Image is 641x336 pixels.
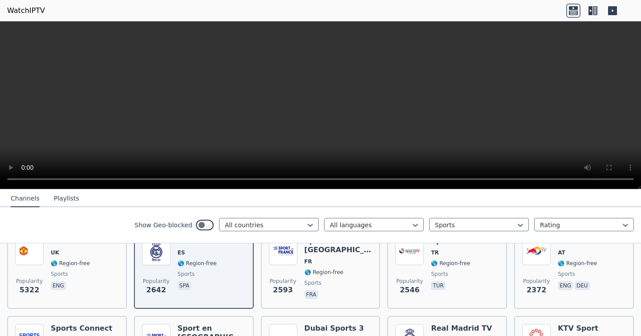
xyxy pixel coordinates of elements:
[400,285,420,295] span: 2546
[273,285,293,295] span: 2593
[575,281,590,290] p: deu
[178,281,191,290] p: spa
[178,249,185,256] span: ES
[16,278,43,285] span: Popularity
[178,260,217,267] span: 🌎 Region-free
[7,5,45,16] a: WatchIPTV
[15,237,44,265] img: MUTV
[558,260,597,267] span: 🌎 Region-free
[51,249,59,256] span: UK
[178,270,195,278] span: sports
[51,260,90,267] span: 🌎 Region-free
[304,237,373,254] h6: Sport en [GEOGRAPHIC_DATA]
[134,221,192,229] label: Show Geo-blocked
[431,270,448,278] span: sports
[304,324,364,333] h6: Dubai Sports 3
[396,278,423,285] span: Popularity
[304,269,344,276] span: 🌎 Region-free
[142,237,170,265] img: Real Madrid TV
[558,281,573,290] p: eng
[558,324,598,333] h6: KTV Sport
[304,290,318,299] p: fra
[51,281,66,290] p: eng
[431,260,470,267] span: 🌎 Region-free
[523,278,550,285] span: Popularity
[304,258,312,265] span: FR
[558,270,575,278] span: sports
[527,285,547,295] span: 2372
[20,285,40,295] span: 5322
[558,249,565,256] span: AT
[304,279,321,287] span: sports
[431,324,492,333] h6: Real Madrid TV
[146,285,166,295] span: 2642
[11,190,40,207] button: Channels
[431,281,445,290] p: tur
[395,237,424,265] img: Sports TV
[54,190,79,207] button: Playlists
[143,278,170,285] span: Popularity
[51,270,68,278] span: sports
[51,324,112,333] h6: Sports Connect
[270,278,296,285] span: Popularity
[269,237,297,265] img: Sport en France
[522,237,551,265] img: Red Bull TV
[431,249,438,256] span: TR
